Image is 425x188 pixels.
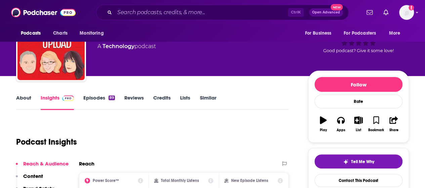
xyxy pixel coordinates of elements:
button: open menu [16,27,49,40]
a: Technology [102,43,134,49]
span: Tell Me Why [351,159,374,164]
h2: Power Score™ [93,178,119,183]
button: open menu [300,27,340,40]
input: Search podcasts, credits, & more... [115,7,288,18]
h2: New Episode Listens [231,178,268,183]
h2: Total Monthly Listens [161,178,199,183]
button: Reach & Audience [16,160,69,173]
img: tell me why sparkle [343,159,348,164]
div: Play [320,128,327,132]
p: Reach & Audience [23,160,69,167]
button: Open AdvancedNew [309,8,343,16]
button: Content [16,173,43,185]
span: For Business [305,29,331,38]
div: List [356,128,361,132]
img: User Profile [399,5,414,20]
a: Show notifications dropdown [381,7,391,18]
a: Lists [180,95,190,110]
div: Search podcasts, credits, & more... [96,5,349,20]
svg: Add a profile image [409,5,414,10]
div: Share [389,128,398,132]
a: Similar [200,95,216,110]
a: Episodes89 [83,95,115,110]
span: Charts [53,29,68,38]
span: New [331,4,343,10]
button: open menu [384,27,409,40]
span: Open Advanced [312,11,340,14]
span: Good podcast? Give it some love! [323,48,394,53]
button: open menu [339,27,386,40]
button: Apps [332,112,349,136]
button: Follow [314,77,402,92]
div: 89 [109,96,115,100]
div: Apps [337,128,345,132]
img: Computer Weekly Downtime Upload [17,13,85,80]
h1: Podcast Insights [16,137,77,147]
a: Credits [153,95,171,110]
button: List [350,112,367,136]
div: A podcast [97,42,156,50]
button: Share [385,112,402,136]
p: Content [23,173,43,179]
span: Ctrl K [288,8,304,17]
h2: Reach [79,160,94,167]
span: More [389,29,400,38]
span: Podcasts [21,29,41,38]
a: InsightsPodchaser Pro [41,95,74,110]
span: Monitoring [80,29,103,38]
span: Logged in as sally.brown [399,5,414,20]
img: Podchaser - Follow, Share and Rate Podcasts [11,6,76,19]
button: tell me why sparkleTell Me Why [314,154,402,168]
a: Show notifications dropdown [364,7,375,18]
a: About [16,95,31,110]
a: Reviews [124,95,144,110]
span: For Podcasters [344,29,376,38]
div: Bookmark [368,128,384,132]
button: open menu [75,27,112,40]
a: Contact This Podcast [314,174,402,187]
a: Charts [49,27,72,40]
button: Bookmark [367,112,385,136]
div: Rate [314,95,402,108]
img: Podchaser Pro [62,96,74,101]
button: Show profile menu [399,5,414,20]
button: Play [314,112,332,136]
